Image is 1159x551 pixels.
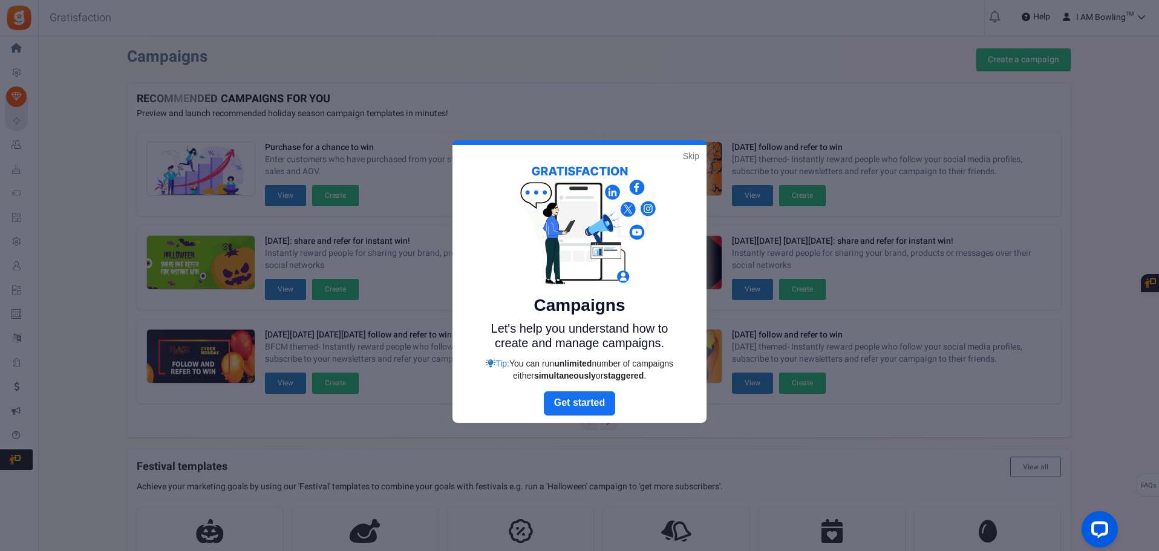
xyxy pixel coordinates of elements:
[683,150,699,162] a: Skip
[534,371,596,380] strong: simultaneously
[480,296,679,315] h5: Campaigns
[480,321,679,350] p: Let's help you understand how to create and manage campaigns.
[509,359,673,380] span: You can run number of campaigns either or .
[554,359,592,368] strong: unlimited
[544,391,615,416] a: Next
[603,371,644,380] strong: staggered
[480,357,679,382] div: Tip:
